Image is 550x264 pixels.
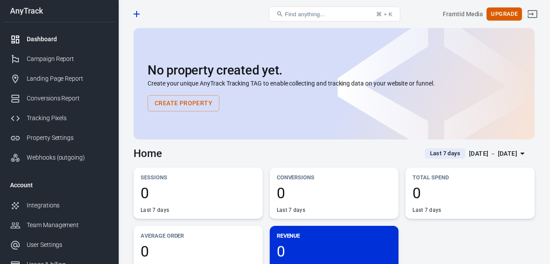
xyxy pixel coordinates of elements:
p: Total Spend [412,173,528,182]
p: Create your unique AnyTrack Tracking TAG to enable collecting and tracking data on your website o... [148,79,521,88]
span: 0 [141,244,256,259]
div: Integrations [27,201,108,210]
h3: Home [134,147,162,160]
button: Create Property [148,95,219,111]
div: [DATE] － [DATE] [469,148,517,159]
div: Team Management [27,221,108,230]
div: AnyTrack [3,7,115,15]
div: ⌘ + K [376,11,392,18]
button: Find anything...⌘ + K [269,7,400,21]
p: Conversions [277,173,392,182]
iframe: Intercom live chat [520,221,541,242]
h2: No property created yet. [148,63,521,77]
div: Tracking Pixels [27,114,108,123]
span: Find anything... [285,11,325,18]
span: 0 [277,186,392,200]
p: Average Order [141,231,256,240]
button: Last 7 days[DATE] － [DATE] [418,146,535,161]
a: Campaign Report [3,49,115,69]
a: Property Settings [3,128,115,148]
div: Campaign Report [27,54,108,64]
div: Webhooks (outgoing) [27,153,108,162]
div: Account id: eGE9eLxv [443,10,483,19]
a: Create new property [129,7,144,21]
a: Conversions Report [3,89,115,108]
p: Revenue [277,231,392,240]
li: Account [3,175,115,196]
div: Dashboard [27,35,108,44]
a: Webhooks (outgoing) [3,148,115,168]
div: Property Settings [27,133,108,143]
span: 0 [412,186,528,200]
span: 0 [141,186,256,200]
span: 0 [277,244,392,259]
a: Tracking Pixels [3,108,115,128]
div: User Settings [27,240,108,250]
span: Last 7 days [427,149,464,158]
a: Dashboard [3,29,115,49]
div: Landing Page Report [27,74,108,83]
a: Team Management [3,215,115,235]
a: Landing Page Report [3,69,115,89]
a: Sign out [522,4,543,25]
button: Upgrade [487,7,522,21]
a: Integrations [3,196,115,215]
p: Sessions [141,173,256,182]
a: User Settings [3,235,115,255]
div: Conversions Report [27,94,108,103]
